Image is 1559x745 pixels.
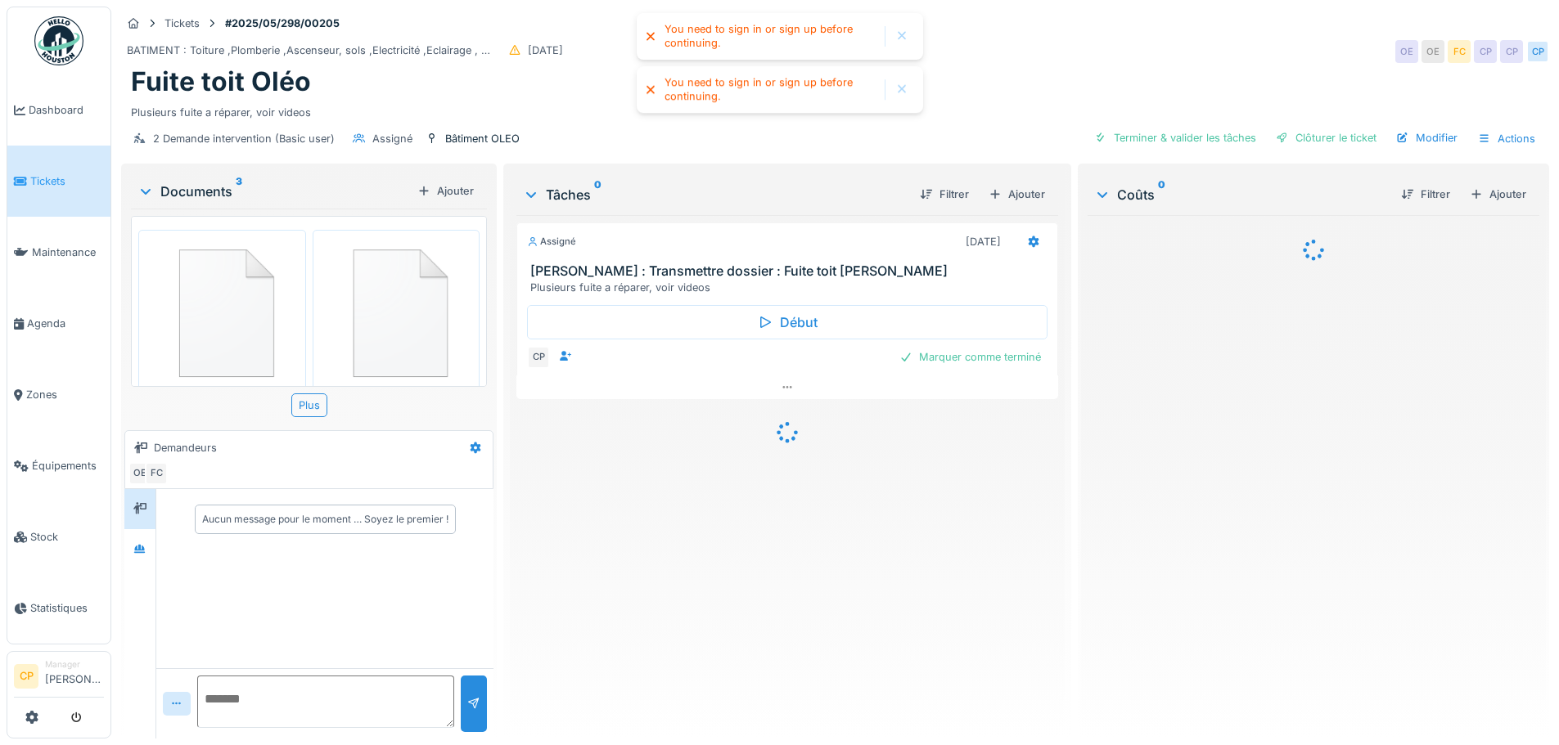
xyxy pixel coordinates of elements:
div: [DATE] [528,43,563,58]
div: CP [1500,40,1523,63]
div: Plusieurs fuite a réparer, voir videos [530,280,1050,295]
div: Plus [291,393,327,417]
div: Début [527,305,1047,339]
div: FC [145,462,168,485]
sup: 0 [1158,185,1165,204]
span: Tickets [30,173,104,189]
div: Ajouter [1463,183,1533,205]
sup: 0 [594,185,602,204]
h1: Fuite toit Oléo [131,66,311,97]
a: Agenda [7,288,110,359]
div: Tâches [523,185,906,204]
span: Agenda [27,316,104,331]
li: CP [14,664,38,689]
div: Tickets [164,16,200,31]
span: Statistiques [30,600,104,616]
a: Équipements [7,430,110,501]
span: Maintenance [32,245,104,260]
div: Ajouter [411,180,480,202]
div: Filtrer [1395,183,1457,205]
div: You need to sign in or sign up before continuing. [664,76,876,103]
div: Clôturer le ticket [1269,127,1383,149]
div: OE [1422,40,1444,63]
sup: 3 [236,182,242,201]
h3: [PERSON_NAME] : Transmettre dossier : Fuite toit [PERSON_NAME] [530,263,1050,279]
div: Plusieurs fuite a réparer, voir videos [131,98,1539,120]
span: Dashboard [29,102,104,118]
div: CP [1526,40,1549,63]
div: Marquer comme terminé [893,346,1048,368]
span: Stock [30,529,104,545]
div: OE [128,462,151,485]
div: Coûts [1094,185,1388,204]
div: Ajouter [982,183,1052,205]
img: Badge_color-CXgf-gQk.svg [34,16,83,65]
a: Tickets [7,146,110,217]
div: Documents [137,182,411,201]
div: Filtrer [913,183,976,205]
div: Bâtiment OLEO [445,131,520,146]
div: Manager [45,658,104,671]
div: Actions [1471,127,1543,150]
div: You need to sign in or sign up before continuing. [664,23,876,50]
li: [PERSON_NAME] [45,658,104,693]
div: Assigné [527,235,576,249]
div: CP [527,346,550,369]
div: BATIMENT : Toiture ,Plomberie ,Ascenseur, sols ,Electricité ,Eclairage , … [127,43,490,58]
a: Zones [7,359,110,430]
div: 2 Demande intervention (Basic user) [153,131,335,146]
div: Demandeurs [154,440,217,456]
img: 84750757-fdcc6f00-afbb-11ea-908a-1074b026b06b.png [142,234,302,386]
strong: #2025/05/298/00205 [219,16,346,31]
a: Dashboard [7,74,110,146]
div: FC [1448,40,1471,63]
span: Zones [26,387,104,402]
div: [DATE] [966,234,1001,249]
div: CP [1474,40,1497,63]
span: Équipements [32,458,104,473]
div: Modifier [1390,127,1464,149]
a: Maintenance [7,217,110,288]
div: Assigné [372,131,412,146]
img: 84750757-fdcc6f00-afbb-11ea-908a-1074b026b06b.png [317,234,476,387]
div: Aucun message pour le moment … Soyez le premier ! [202,512,448,527]
a: Stock [7,501,110,572]
a: CP Manager[PERSON_NAME] [14,658,104,698]
div: OE [1395,40,1418,63]
a: Statistiques [7,572,110,644]
div: Terminer & valider les tâches [1088,127,1263,149]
